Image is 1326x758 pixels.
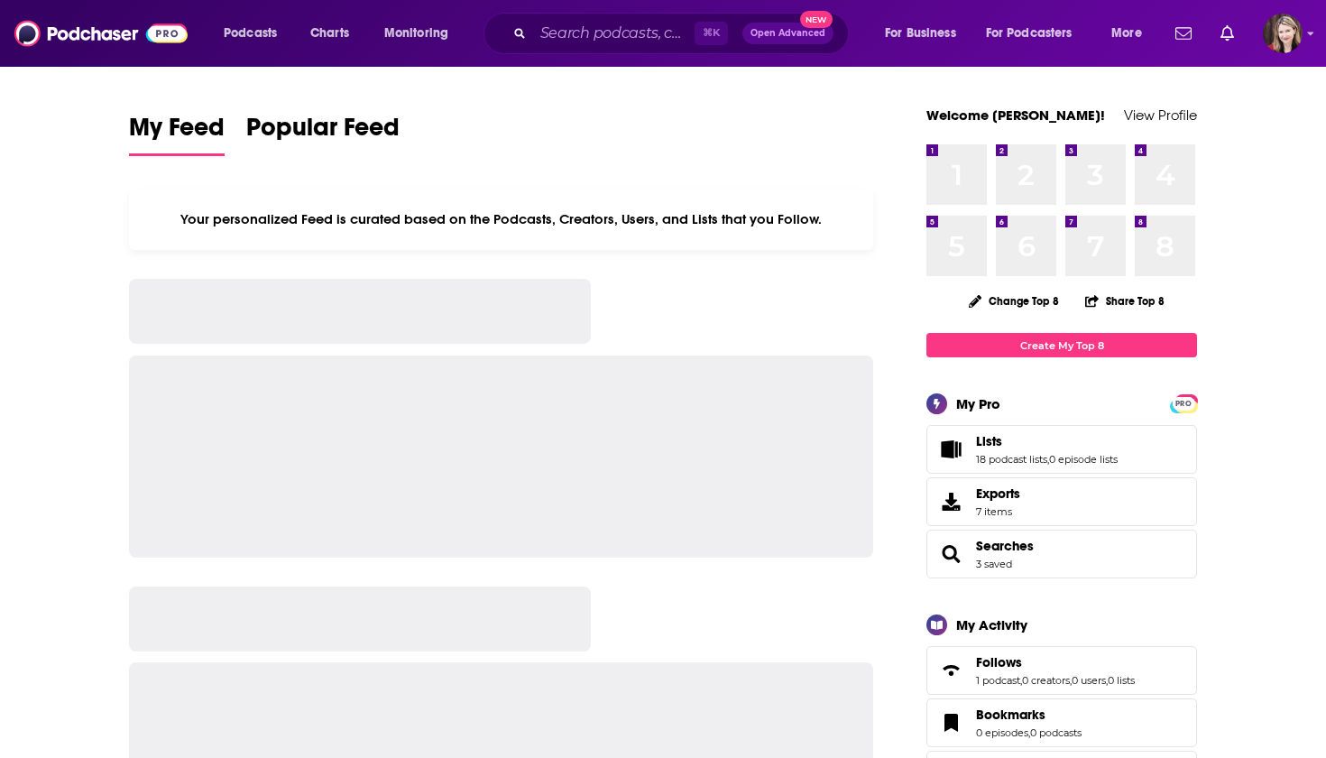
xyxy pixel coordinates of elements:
[1263,14,1303,53] img: User Profile
[976,433,1118,449] a: Lists
[1084,283,1165,319] button: Share Top 8
[976,505,1020,518] span: 7 items
[1049,453,1118,466] a: 0 episode lists
[956,395,1000,412] div: My Pro
[501,13,866,54] div: Search podcasts, credits, & more...
[533,19,695,48] input: Search podcasts, credits, & more...
[974,19,1099,48] button: open menu
[956,616,1027,633] div: My Activity
[958,290,1070,312] button: Change Top 8
[976,538,1034,554] a: Searches
[742,23,833,44] button: Open AdvancedNew
[976,726,1028,739] a: 0 episodes
[976,707,1082,723] a: Bookmarks
[384,21,448,46] span: Monitoring
[299,19,360,48] a: Charts
[976,654,1022,670] span: Follows
[1108,674,1135,687] a: 0 lists
[800,11,833,28] span: New
[986,21,1073,46] span: For Podcasters
[129,112,225,153] span: My Feed
[885,21,956,46] span: For Business
[1106,674,1108,687] span: ,
[1020,674,1022,687] span: ,
[1099,19,1165,48] button: open menu
[246,112,400,156] a: Popular Feed
[933,541,969,567] a: Searches
[1047,453,1049,466] span: ,
[750,29,825,38] span: Open Advanced
[976,485,1020,502] span: Exports
[1022,674,1070,687] a: 0 creators
[976,674,1020,687] a: 1 podcast
[933,658,969,683] a: Follows
[129,112,225,156] a: My Feed
[695,22,728,45] span: ⌘ K
[1263,14,1303,53] button: Show profile menu
[1070,674,1072,687] span: ,
[926,333,1197,357] a: Create My Top 8
[976,558,1012,570] a: 3 saved
[1213,18,1241,49] a: Show notifications dropdown
[1168,18,1199,49] a: Show notifications dropdown
[933,710,969,735] a: Bookmarks
[129,189,873,250] div: Your personalized Feed is curated based on the Podcasts, Creators, Users, and Lists that you Follow.
[976,433,1002,449] span: Lists
[1072,674,1106,687] a: 0 users
[310,21,349,46] span: Charts
[933,437,969,462] a: Lists
[926,106,1105,124] a: Welcome [PERSON_NAME]!
[976,453,1047,466] a: 18 podcast lists
[1028,726,1030,739] span: ,
[926,425,1197,474] span: Lists
[926,477,1197,526] a: Exports
[926,698,1197,747] span: Bookmarks
[1124,106,1197,124] a: View Profile
[1173,396,1194,410] a: PRO
[872,19,979,48] button: open menu
[372,19,472,48] button: open menu
[926,530,1197,578] span: Searches
[933,489,969,514] span: Exports
[1263,14,1303,53] span: Logged in as galaxygirl
[976,707,1045,723] span: Bookmarks
[1173,397,1194,411] span: PRO
[976,654,1135,670] a: Follows
[224,21,277,46] span: Podcasts
[246,112,400,153] span: Popular Feed
[926,646,1197,695] span: Follows
[1111,21,1142,46] span: More
[1030,726,1082,739] a: 0 podcasts
[14,16,188,51] img: Podchaser - Follow, Share and Rate Podcasts
[211,19,300,48] button: open menu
